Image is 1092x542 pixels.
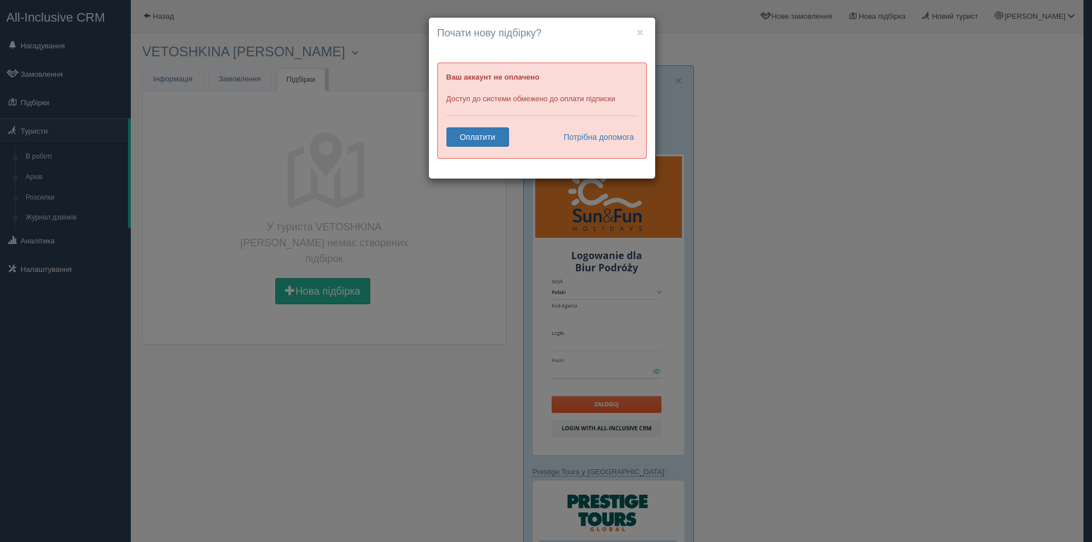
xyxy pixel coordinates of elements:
[437,63,647,159] div: Доступ до системи обмежено до оплати підписки
[636,26,643,38] button: ×
[446,73,540,81] b: Ваш аккаунт не оплачено
[556,127,635,147] a: Потрібна допомога
[437,26,647,41] h4: Почати нову підбірку?
[446,127,509,147] a: Оплатити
